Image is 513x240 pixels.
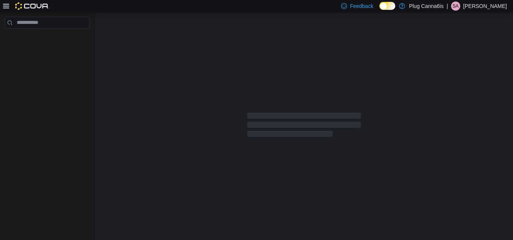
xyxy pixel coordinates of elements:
span: SA [453,2,459,11]
p: Plug Canna6is [409,2,444,11]
p: [PERSON_NAME] [463,2,507,11]
span: Feedback [350,2,373,10]
div: Soleil Alexis [451,2,460,11]
nav: Complex example [5,30,90,49]
input: Dark Mode [379,2,395,10]
p: | [447,2,448,11]
img: Cova [15,2,49,10]
span: Loading [247,114,361,138]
